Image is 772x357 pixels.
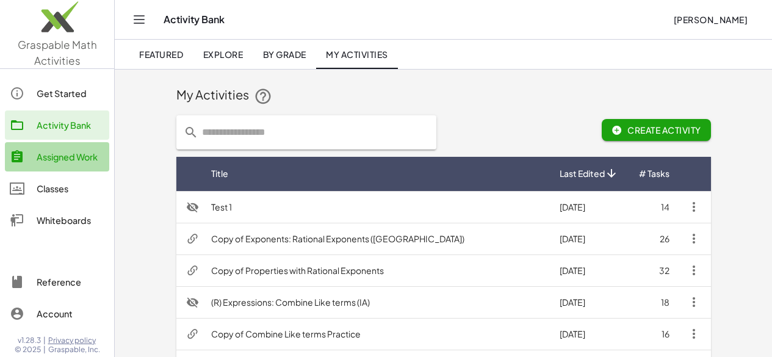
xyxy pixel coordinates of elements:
button: Toggle navigation [129,10,149,29]
span: My Activities [326,49,388,60]
td: [DATE] [550,191,629,223]
a: Reference [5,267,109,297]
div: Account [37,306,104,321]
a: Activity Bank [5,110,109,140]
i: prepended action [184,125,198,140]
a: Assigned Work [5,142,109,171]
td: (R) Expressions: Combine Like terms (IA) [201,286,550,318]
a: Privacy policy [48,336,100,345]
span: [PERSON_NAME] [673,14,748,25]
button: Create Activity [602,119,711,141]
span: | [43,336,46,345]
td: Copy of Properties with Rational Exponents [201,254,550,286]
span: Graspable, Inc. [48,345,100,355]
button: [PERSON_NAME] [663,9,757,31]
td: 26 [629,223,679,254]
div: Reference [37,275,104,289]
div: Get Started [37,86,104,101]
td: Copy of Combine Like terms Practice [201,318,550,350]
div: Assigned Work [37,150,104,164]
td: Copy of Exponents: Rational Exponents ([GEOGRAPHIC_DATA]) [201,223,550,254]
span: Graspable Math Activities [18,38,97,67]
td: [DATE] [550,223,629,254]
div: Whiteboards [37,213,104,228]
td: 32 [629,254,679,286]
td: [DATE] [550,254,629,286]
div: My Activities [176,86,711,106]
span: Featured [139,49,183,60]
td: Test 1 [201,191,550,223]
a: Whiteboards [5,206,109,235]
span: Explore [203,49,243,60]
div: Classes [37,181,104,196]
div: Activity Bank [37,118,104,132]
span: Title [211,167,228,180]
td: 14 [629,191,679,223]
a: Account [5,299,109,328]
span: v1.28.3 [18,336,41,345]
td: 18 [629,286,679,318]
td: [DATE] [550,286,629,318]
a: Classes [5,174,109,203]
td: [DATE] [550,318,629,350]
span: Last Edited [560,167,605,180]
a: Get Started [5,79,109,108]
td: 16 [629,318,679,350]
span: | [43,345,46,355]
span: # Tasks [639,167,669,180]
span: © 2025 [15,345,41,355]
span: Create Activity [611,124,701,135]
span: By Grade [262,49,306,60]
